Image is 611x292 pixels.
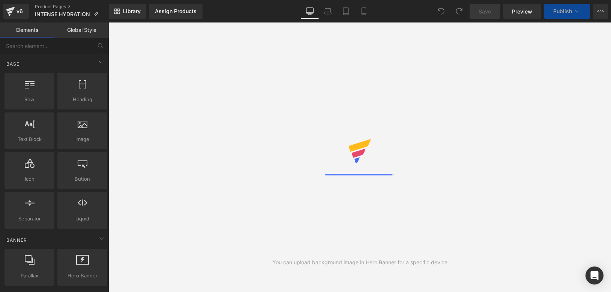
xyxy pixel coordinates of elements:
span: Heading [60,96,105,103]
span: Preview [512,7,532,15]
span: INTENSE HYDRATION [35,11,90,17]
span: Image [60,135,105,143]
span: Publish [553,8,572,14]
span: Text Block [7,135,52,143]
span: Button [60,175,105,183]
span: Icon [7,175,52,183]
div: v6 [15,6,24,16]
a: Desktop [301,4,319,19]
a: New Library [109,4,146,19]
a: Mobile [355,4,373,19]
button: Undo [434,4,449,19]
span: Parallax [7,272,52,280]
span: Hero Banner [60,272,105,280]
a: Preview [503,4,541,19]
div: Open Intercom Messenger [585,267,603,285]
button: More [593,4,608,19]
button: Publish [544,4,590,19]
span: Save [479,7,491,15]
button: Redo [452,4,467,19]
span: Library [123,8,141,15]
a: Global Style [54,22,109,37]
a: Laptop [319,4,337,19]
span: Liquid [60,215,105,223]
span: Banner [6,237,28,244]
a: v6 [3,4,29,19]
span: Base [6,60,20,67]
a: Product Pages [35,4,109,10]
span: Row [7,96,52,103]
div: You can upload background image in Hero Banner for a specific device [272,258,447,267]
span: Separator [7,215,52,223]
div: Assign Products [155,8,197,14]
a: Tablet [337,4,355,19]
